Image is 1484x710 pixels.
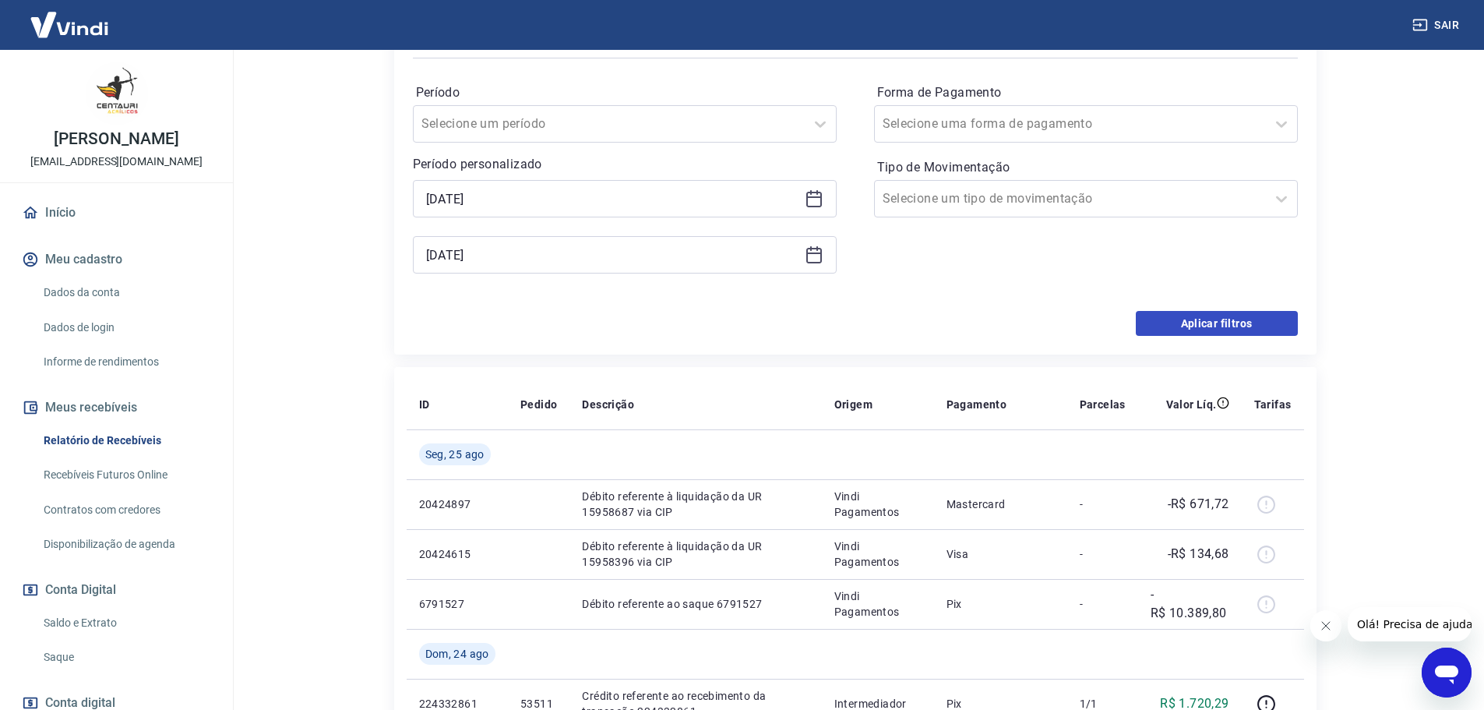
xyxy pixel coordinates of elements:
img: Vindi [19,1,120,48]
a: Informe de rendimentos [37,346,214,378]
p: Descrição [582,397,634,412]
p: Vindi Pagamentos [834,588,922,620]
iframe: Botão para abrir a janela de mensagens [1422,648,1472,698]
p: - [1080,596,1126,612]
p: Valor Líq. [1166,397,1217,412]
p: Parcelas [1080,397,1126,412]
p: 20424897 [419,496,495,512]
a: Início [19,196,214,230]
input: Data inicial [426,187,798,210]
p: [EMAIL_ADDRESS][DOMAIN_NAME] [30,154,203,170]
p: Mastercard [946,496,1055,512]
a: Disponibilização de agenda [37,528,214,560]
p: - [1080,546,1126,562]
label: Forma de Pagamento [877,83,1295,102]
p: Origem [834,397,872,412]
p: Pedido [520,397,557,412]
button: Aplicar filtros [1136,311,1298,336]
button: Meus recebíveis [19,390,214,425]
p: Tarifas [1254,397,1292,412]
p: 6791527 [419,596,495,612]
iframe: Fechar mensagem [1310,610,1341,641]
span: Dom, 24 ago [425,646,489,662]
button: Meu cadastro [19,242,214,277]
p: -R$ 134,68 [1168,545,1229,563]
p: Pix [946,596,1055,612]
p: ID [419,397,430,412]
label: Tipo de Movimentação [877,158,1295,177]
p: Vindi Pagamentos [834,539,922,570]
a: Contratos com credores [37,494,214,526]
p: - [1080,496,1126,512]
span: Olá! Precisa de ajuda? [9,11,131,23]
img: dd6b44d6-53e7-4c2f-acc0-25087f8ca7ac.jpeg [86,62,148,125]
p: Débito referente à liquidação da UR 15958396 via CIP [582,539,809,570]
a: Saldo e Extrato [37,607,214,639]
iframe: Mensagem da empresa [1348,607,1472,641]
span: Seg, 25 ago [425,447,485,462]
a: Saque [37,641,214,673]
a: Dados da conta [37,277,214,309]
label: Período [416,83,834,102]
p: Visa [946,546,1055,562]
a: Dados de login [37,312,214,344]
a: Relatório de Recebíveis [37,425,214,457]
p: Débito referente à liquidação da UR 15958687 via CIP [582,489,809,520]
p: Pagamento [946,397,1007,412]
button: Sair [1409,11,1465,40]
p: -R$ 10.389,80 [1151,585,1229,623]
input: Data final [426,243,798,267]
p: -R$ 671,72 [1168,495,1229,514]
p: Período personalizado [413,155,837,174]
button: Conta Digital [19,573,214,607]
p: Vindi Pagamentos [834,489,922,520]
p: [PERSON_NAME] [54,131,178,147]
p: 20424615 [419,546,495,562]
a: Recebíveis Futuros Online [37,459,214,491]
p: Débito referente ao saque 6791527 [582,596,809,612]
